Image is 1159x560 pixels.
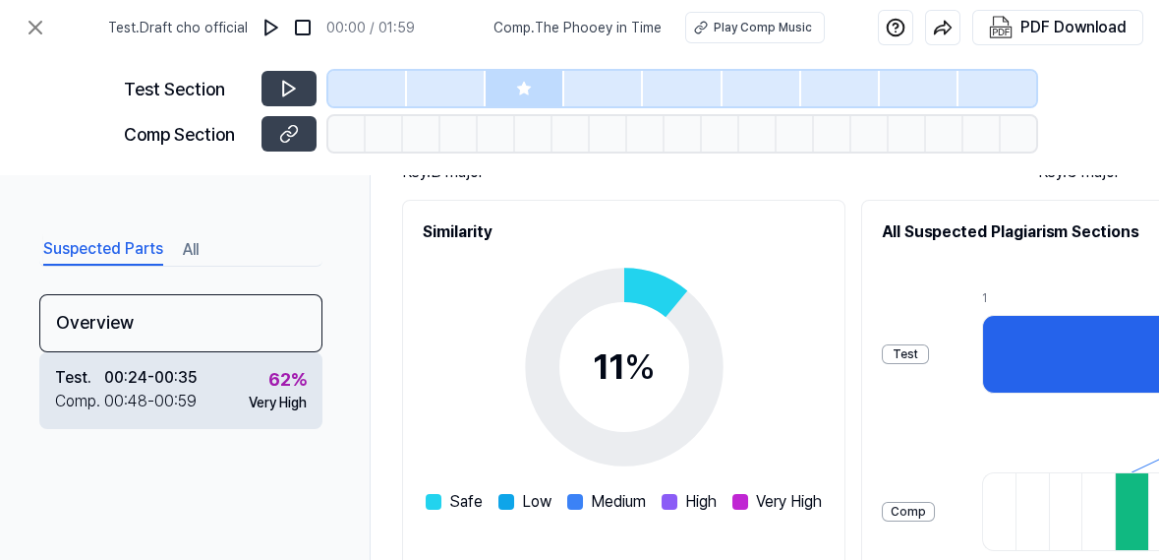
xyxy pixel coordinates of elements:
span: Medium [591,490,646,514]
div: 62 % [268,366,307,393]
div: Test [882,344,929,364]
span: Test . Draft cho official [108,18,248,38]
div: Test Section [124,76,250,102]
div: 00:00 / 01:59 [326,18,415,38]
span: Safe [449,490,483,514]
div: PDF Download [1020,15,1127,40]
div: Comp . [55,390,104,413]
img: PDF Download [989,16,1013,39]
span: % [624,345,656,388]
div: Very High [249,393,307,413]
div: Overview [39,294,322,352]
h2: Similarity [423,220,825,244]
span: Comp . The Phooey in Time [493,18,662,38]
span: High [685,490,717,514]
div: 00:24 - 00:35 [104,366,197,390]
img: help [886,18,905,37]
div: 00:48 - 00:59 [104,390,197,413]
img: play [261,18,281,37]
div: Play Comp Music [714,19,812,36]
img: share [933,18,953,37]
div: Test . [55,366,104,390]
span: Low [522,490,551,514]
div: Comp [882,502,935,522]
span: Very High [756,490,822,514]
div: Comp Section [124,121,250,148]
img: stop [293,18,313,37]
button: Suspected Parts [43,234,163,266]
div: 11 [593,341,656,394]
button: All [183,234,199,266]
button: Play Comp Music [685,12,825,43]
button: PDF Download [985,11,1130,44]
